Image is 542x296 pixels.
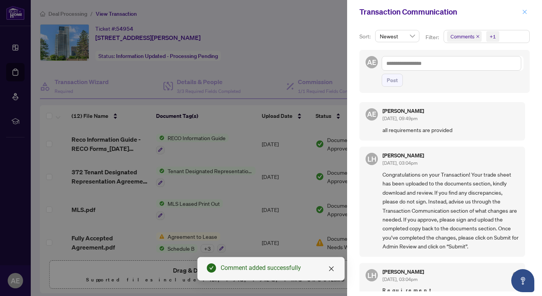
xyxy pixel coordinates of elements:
[207,263,216,273] span: check-circle
[380,30,415,42] span: Newest
[476,35,480,38] span: close
[327,265,336,273] a: Close
[382,276,417,282] span: [DATE], 03:04pm
[382,160,417,166] span: [DATE], 03:04pm
[382,116,417,121] span: [DATE], 09:49pm
[382,126,519,134] span: all requirements are provided
[451,33,474,40] span: Comments
[367,270,376,281] span: LH
[513,272,519,278] span: check-circle
[382,269,424,275] h5: [PERSON_NAME]
[382,153,424,158] h5: [PERSON_NAME]
[522,9,527,15] span: close
[367,57,376,68] span: AE
[490,33,496,40] div: +1
[359,6,520,18] div: Transaction Communication
[382,74,403,87] button: Post
[221,263,335,273] div: Comment added successfully
[382,286,519,294] span: Requirement
[382,170,519,251] span: Congratulations on your Transaction! Your trade sheet has been uploaded to the documents section,...
[359,32,372,41] p: Sort:
[367,154,376,164] span: LH
[511,269,534,292] button: Open asap
[328,266,334,272] span: close
[382,108,424,114] h5: [PERSON_NAME]
[426,33,440,41] p: Filter:
[447,31,482,42] span: Comments
[367,109,376,119] span: AE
